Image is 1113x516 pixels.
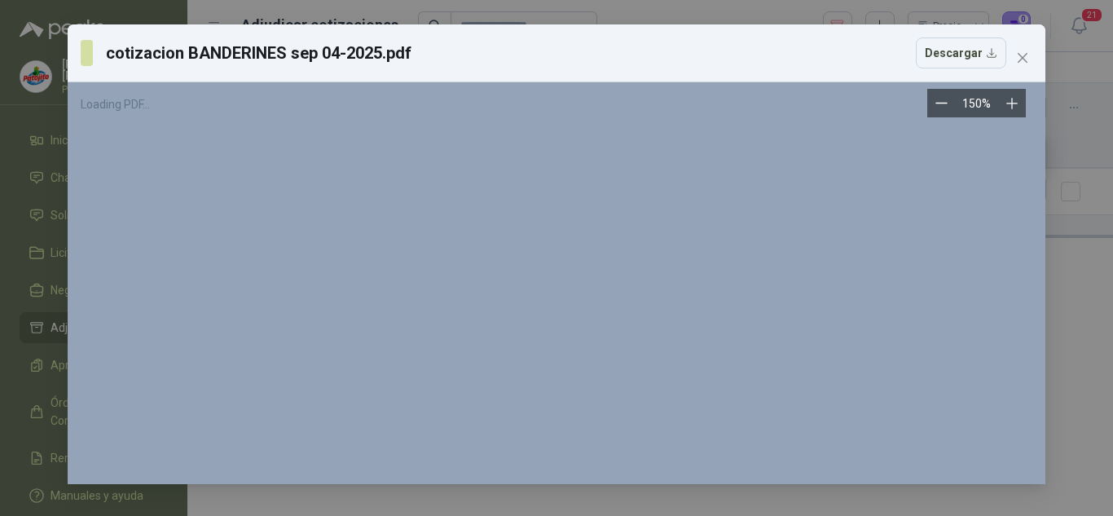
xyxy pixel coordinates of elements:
[962,95,991,112] div: 150 %
[997,89,1026,117] button: Zoom in
[81,95,1032,113] div: Loading PDF…
[927,89,956,117] button: Zoom out
[1010,45,1036,71] button: Close
[1016,51,1029,64] span: close
[106,41,412,65] h3: cotizacion BANDERINES sep 04-2025.pdf
[916,37,1006,68] button: Descargar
